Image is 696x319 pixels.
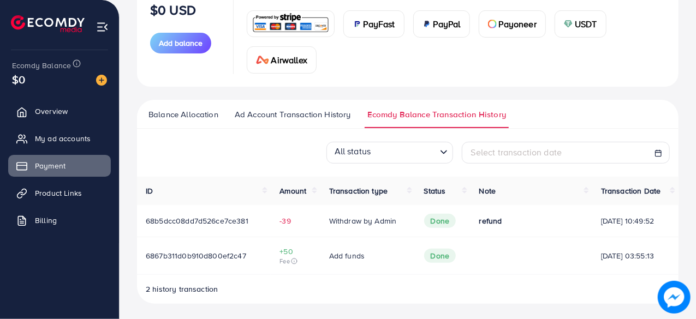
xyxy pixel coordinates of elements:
span: 2 history transaction [146,284,218,294]
span: Add balance [159,38,203,49]
a: Product Links [8,182,111,204]
span: Ad Account Transaction History [235,109,351,121]
a: cardPayoneer [479,10,546,38]
span: Ecomdy Balance [12,60,71,71]
img: menu [96,21,109,33]
span: Note [479,185,496,196]
span: Balance Allocation [148,109,218,121]
span: Airwallex [271,53,307,67]
img: card [488,20,497,28]
span: +50 [279,246,311,257]
span: Select transaction date [471,146,562,158]
span: Ecomdy Balance Transaction History [367,109,506,121]
span: Withdraw by Admin [329,215,397,226]
span: Payoneer [499,17,537,31]
a: cardPayFast [343,10,404,38]
span: Amount [279,185,306,196]
a: cardAirwallex [247,46,317,74]
img: card [423,20,431,28]
span: USDT [575,17,597,31]
span: All status [332,142,373,160]
span: 68b5dcc08dd7d526ce7ce381 [146,215,248,226]
span: ID [146,185,153,196]
span: -39 [279,215,311,226]
p: $0 USD [150,3,196,16]
a: cardUSDT [555,10,606,38]
span: [DATE] 03:55:13 [601,250,670,261]
a: Billing [8,209,111,231]
a: Overview [8,100,111,122]
span: Billing [35,215,57,226]
a: card [247,10,335,37]
span: Add funds [329,250,365,261]
span: Fee [279,257,311,266]
span: PayPal [433,17,461,31]
span: Overview [35,106,68,117]
a: My ad accounts [8,128,111,149]
span: Transaction type [329,185,388,196]
img: image [658,281,691,314]
span: Transaction Date [601,185,661,196]
img: image [96,75,107,86]
img: logo [11,15,85,32]
img: card [564,20,573,28]
span: Payment [35,160,66,171]
a: Payment [8,155,111,177]
span: Product Links [35,188,82,198]
span: refund [479,215,502,226]
span: 6867b311d0b910d800ef2c47 [146,250,246,261]
span: Status [424,185,446,196]
span: PayFast [364,17,395,31]
span: $0 [12,71,25,87]
input: Search for option [374,143,435,160]
a: cardPayPal [413,10,470,38]
img: card [251,12,331,35]
span: Done [424,249,456,263]
div: Search for option [326,142,453,164]
button: Add balance [150,33,211,53]
img: card [256,56,269,64]
span: Done [424,214,456,228]
img: card [353,20,361,28]
span: [DATE] 10:49:52 [601,215,670,226]
span: My ad accounts [35,133,91,144]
